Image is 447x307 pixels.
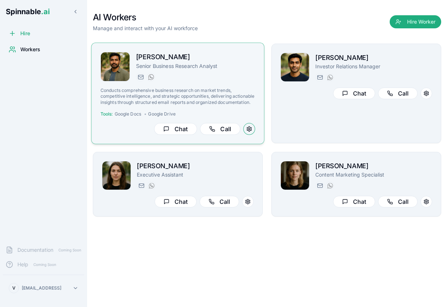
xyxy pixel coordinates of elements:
img: WhatsApp [327,183,333,189]
h2: [PERSON_NAME] [137,161,254,171]
p: [EMAIL_ADDRESS] [22,285,61,291]
span: Google Drive [148,111,175,117]
img: Ankur Rao [101,52,130,81]
button: Call [200,123,240,135]
button: Call [378,196,418,207]
p: Conducts comprehensive business research on market trends, competitive intelligence, and strategi... [101,88,255,105]
button: WhatsApp [325,181,334,190]
button: WhatsApp [146,73,155,81]
p: Manage and interact with your AI workforce [93,25,198,32]
img: WhatsApp [149,183,155,189]
button: WhatsApp [325,73,334,82]
a: Hire Worker [390,19,441,26]
p: Content Marketing Specialist [315,171,432,178]
button: Chat [154,123,197,135]
h2: [PERSON_NAME] [136,52,255,62]
span: Workers [20,46,40,53]
button: Send email to kai.dvorak@getspinnable.ai [315,73,324,82]
span: Tools: [101,111,113,117]
button: Send email to ankur.rao@getspinnable.ai [136,73,145,81]
button: Chat [333,88,375,99]
span: V [12,285,16,291]
button: Chat [333,196,375,207]
span: Help [17,261,28,268]
img: Dana Allen [102,161,131,190]
h2: [PERSON_NAME] [315,53,432,63]
p: Investor Relations Manager [315,63,432,70]
h1: AI Workers [93,12,198,23]
span: Documentation [17,246,53,254]
button: Call [200,196,239,207]
span: • [144,111,147,117]
span: Coming Soon [31,261,58,268]
button: WhatsApp [147,181,156,190]
button: Hire Worker [390,15,441,28]
img: Sofia Guðmundsson [281,161,309,190]
button: Send email to sofia@getspinnable.ai [315,181,324,190]
span: Spinnable [6,7,50,16]
button: Call [378,88,418,99]
h2: [PERSON_NAME] [315,161,432,171]
span: Google Docs [115,111,141,117]
span: .ai [41,7,50,16]
button: Chat [155,196,197,207]
button: V[EMAIL_ADDRESS] [6,281,81,295]
img: Kai Dvorak [281,53,309,81]
p: Executive Assistant [137,171,254,178]
span: Hire [20,30,30,37]
img: WhatsApp [148,74,154,80]
button: Send email to dana.allen@getspinnable.ai [137,181,145,190]
img: WhatsApp [327,74,333,80]
span: Coming Soon [56,247,83,254]
p: Senior Business Research Analyst [136,62,255,69]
